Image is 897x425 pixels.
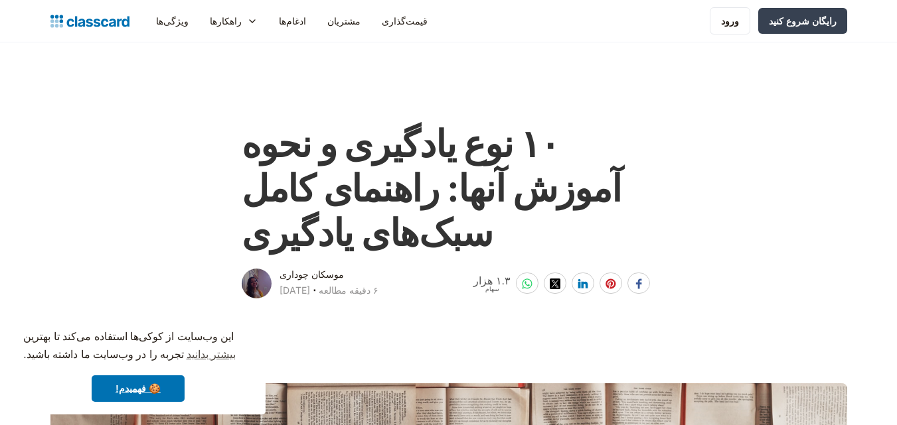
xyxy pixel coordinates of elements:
a: خانه [50,12,129,30]
font: رایگان شروع کنید [769,15,837,27]
font: ادغام‌ها [279,15,306,27]
a: قیمت‌گذاری [371,6,438,36]
img: دکمه اشتراک گذاری سفید فیسبوک [633,278,644,289]
img: دکمه اشتراک گذاری سفید توییتر [550,278,560,289]
a: مشتریان [317,6,371,36]
font: ویژگی‌ها [156,15,189,27]
a: ورود [710,7,750,34]
a: درباره کوکی‌ها بیشتر بدانید [184,345,238,365]
font: [DATE] [280,284,310,296]
img: دکمه اشتراک گذاری پینترست سفید [606,278,616,289]
font: ‧ [313,284,316,297]
font: قیمت‌گذاری [382,15,428,27]
font: راهکارها [210,15,242,27]
font: ۶ دقیقه مطالعه [319,284,378,296]
font: مشتریان [327,15,361,27]
div: کوکی‌کانسمنت [11,316,266,414]
a: ویژگی‌ها [145,6,199,36]
font: این وب‌سایت از کوکی‌ها استفاده می‌کند تا بهترین تجربه را در وب‌سایت ما داشته باشید. [23,331,234,360]
a: رد کردن پیام کوکی [92,375,185,402]
font: ورود [721,15,739,27]
font: بیشتر بدانید [187,349,236,360]
font: موسکان چوداری [280,269,344,280]
font: ۱۰ نوع یادگیری و نحوه آموزش آنها: راهنمای کامل سبک‌های یادگیری [242,121,621,255]
a: رایگان شروع کنید [758,8,847,34]
div: راهکارها [199,6,268,36]
font: ۱.۳ هزار [473,275,511,286]
font: سهام [485,286,499,292]
img: دکمه اشتراک گذاری لینکدین سفید [578,278,588,289]
a: ادغام‌ها [268,6,317,36]
img: دکمه اشتراک گذاری سفید واتساپ [522,278,532,289]
font: 🍪 فهمیدم! [116,383,161,394]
